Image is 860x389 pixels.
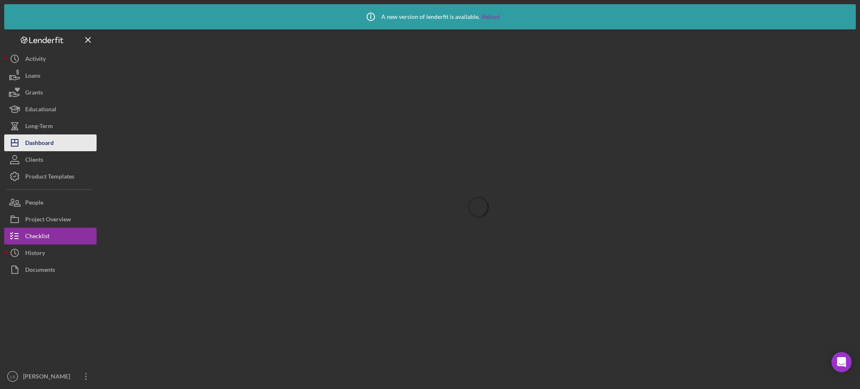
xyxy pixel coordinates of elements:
[482,13,500,20] a: Reload
[4,67,97,84] button: Loans
[4,50,97,67] button: Activity
[25,67,40,86] div: Loans
[4,194,97,211] button: People
[4,118,97,134] button: Long-Term
[4,368,97,385] button: LS[PERSON_NAME]
[25,211,71,230] div: Project Overview
[25,244,45,263] div: History
[4,244,97,261] button: History
[4,151,97,168] button: Clients
[4,134,97,151] button: Dashboard
[25,134,54,153] div: Dashboard
[25,261,55,280] div: Documents
[25,151,43,170] div: Clients
[4,228,97,244] button: Checklist
[25,118,53,137] div: Long-Term
[25,50,46,69] div: Activity
[4,211,97,228] button: Project Overview
[10,374,15,379] text: LS
[25,84,43,103] div: Grants
[360,6,500,27] div: A new version of lenderfit is available.
[831,352,852,372] div: Open Intercom Messenger
[25,168,74,187] div: Product Templates
[25,194,43,213] div: People
[25,228,50,247] div: Checklist
[4,84,97,101] button: Grants
[4,261,97,278] button: Documents
[4,168,97,185] button: Product Templates
[4,101,97,118] button: Educational
[21,368,76,387] div: [PERSON_NAME]
[25,101,56,120] div: Educational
